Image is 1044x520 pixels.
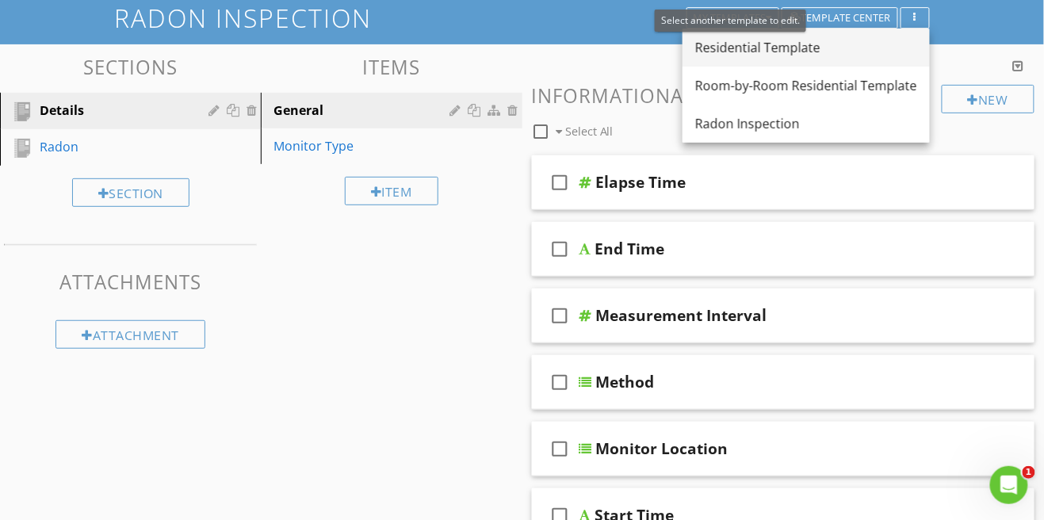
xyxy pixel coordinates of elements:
h3: Comments [532,56,1035,78]
i: check_box_outline_blank [548,230,573,268]
iframe: Intercom live chat [990,466,1028,504]
div: Measurement Interval [596,306,767,325]
h1: Radon Inspection [115,4,930,32]
button: My Templates [686,7,779,29]
div: Monitor Location [596,439,729,458]
div: New [942,85,1034,113]
span: Select All [565,124,614,139]
div: Radon [40,137,185,156]
div: Radon Inspection [695,114,917,133]
div: Details [40,101,185,120]
i: check_box_outline_blank [548,296,573,335]
div: End Time [595,239,665,258]
div: Elapse Time [596,173,686,192]
i: check_box_outline_blank [548,163,573,201]
div: Residential Template [695,38,917,57]
div: General [273,101,454,120]
div: Section [72,178,189,207]
span: 1 [1023,466,1035,479]
button: Template Center [782,7,898,29]
a: Template Center [782,10,898,24]
div: Room-by-Room Residential Template [695,76,917,95]
i: check_box_outline_blank [548,430,573,468]
div: Monitor Type [273,136,454,155]
div: Template Center [789,13,891,24]
i: check_box_outline_blank [548,363,573,401]
h3: Informational [532,85,1035,106]
div: Attachment [55,320,205,349]
div: Item [345,177,438,205]
h3: Items [261,56,522,78]
span: Select another template to edit. [661,13,800,27]
div: Method [596,373,655,392]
